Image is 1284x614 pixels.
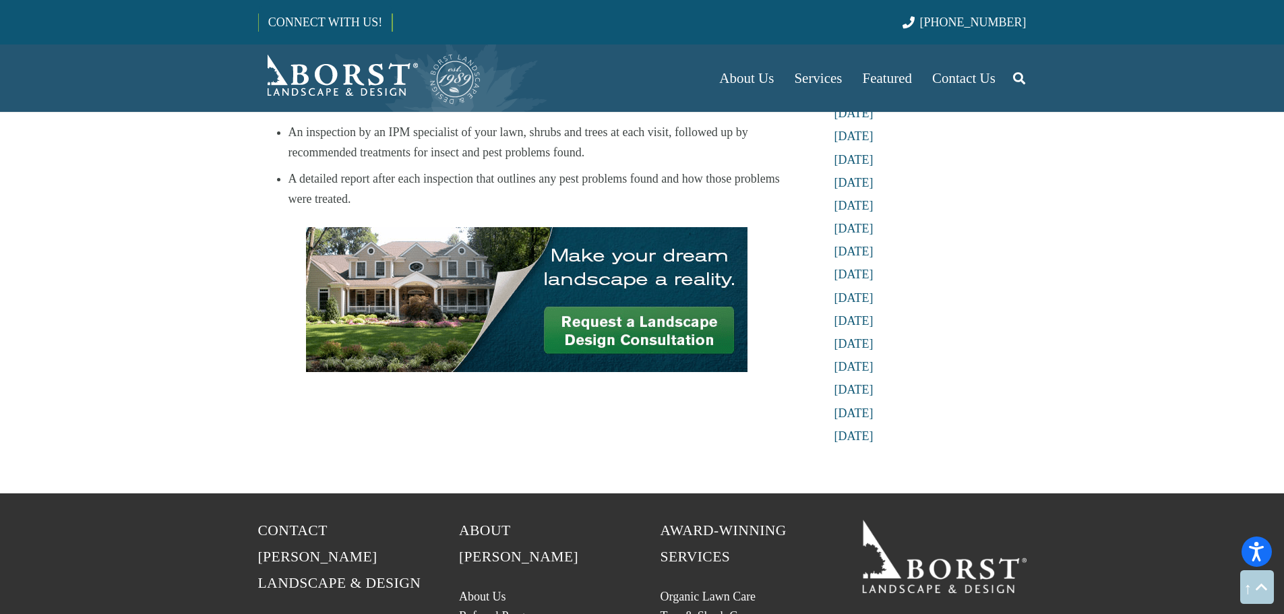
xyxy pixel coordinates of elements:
a: [DATE] [834,406,874,420]
a: Services [784,44,852,112]
a: Organic Lawn Care [661,590,756,603]
a: Contact Us [922,44,1006,112]
span: Featured [863,70,912,86]
a: About Us [709,44,784,112]
a: [DATE] [834,314,874,328]
a: [DATE] [834,291,874,305]
a: Borst-Logo [258,51,482,105]
a: [DATE] [834,106,874,120]
li: An inspection by an IPM specialist of your lawn, shrubs and trees at each visit, followed up by r... [288,122,796,162]
a: Featured [853,44,922,112]
a: [DATE] [834,429,874,443]
a: Back to top [1240,570,1274,604]
a: [DATE] [834,199,874,212]
span: About Us [719,70,774,86]
span: Award-Winning Services [661,522,787,565]
a: [DATE] [834,383,874,396]
a: [DATE] [834,129,874,143]
a: [DATE] [834,245,874,258]
a: [DATE] [834,337,874,350]
a: 19BorstLandscape_Logo_W [861,518,1027,593]
span: Contact [PERSON_NAME] Landscape & Design [258,522,421,591]
a: Search [1006,61,1033,95]
a: [DATE] [834,360,874,373]
a: [DATE] [834,176,874,189]
li: A detailed report after each inspection that outlines any pest problems found and how those probl... [288,168,796,209]
span: Contact Us [932,70,996,86]
a: [DATE] [834,153,874,166]
a: [DATE] [834,222,874,235]
span: About [PERSON_NAME] [459,522,578,565]
span: [PHONE_NUMBER] [920,16,1027,29]
a: About Us [459,590,506,603]
a: [PHONE_NUMBER] [903,16,1026,29]
a: CONNECT WITH US! [259,6,392,38]
a: [DATE] [834,268,874,281]
span: Services [794,70,842,86]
